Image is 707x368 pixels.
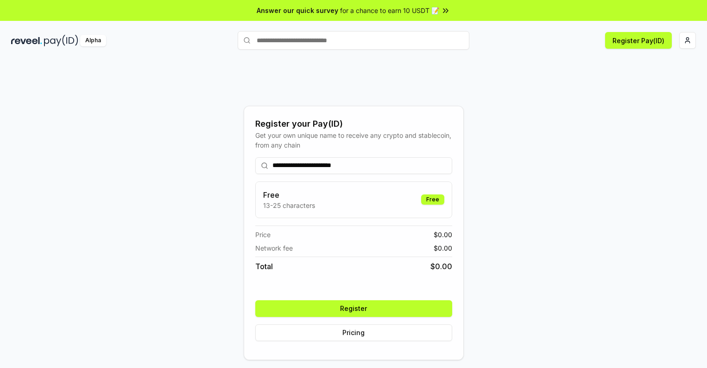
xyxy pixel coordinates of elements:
[430,261,452,272] span: $ 0.00
[255,300,452,317] button: Register
[421,194,444,205] div: Free
[263,200,315,210] p: 13-25 characters
[11,35,42,46] img: reveel_dark
[255,243,293,253] span: Network fee
[434,243,452,253] span: $ 0.00
[255,261,273,272] span: Total
[255,117,452,130] div: Register your Pay(ID)
[255,230,271,239] span: Price
[340,6,439,15] span: for a chance to earn 10 USDT 📝
[434,230,452,239] span: $ 0.00
[255,130,452,150] div: Get your own unique name to receive any crypto and stablecoin, from any chain
[263,189,315,200] h3: Free
[44,35,78,46] img: pay_id
[605,32,672,49] button: Register Pay(ID)
[80,35,106,46] div: Alpha
[255,324,452,341] button: Pricing
[257,6,338,15] span: Answer our quick survey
